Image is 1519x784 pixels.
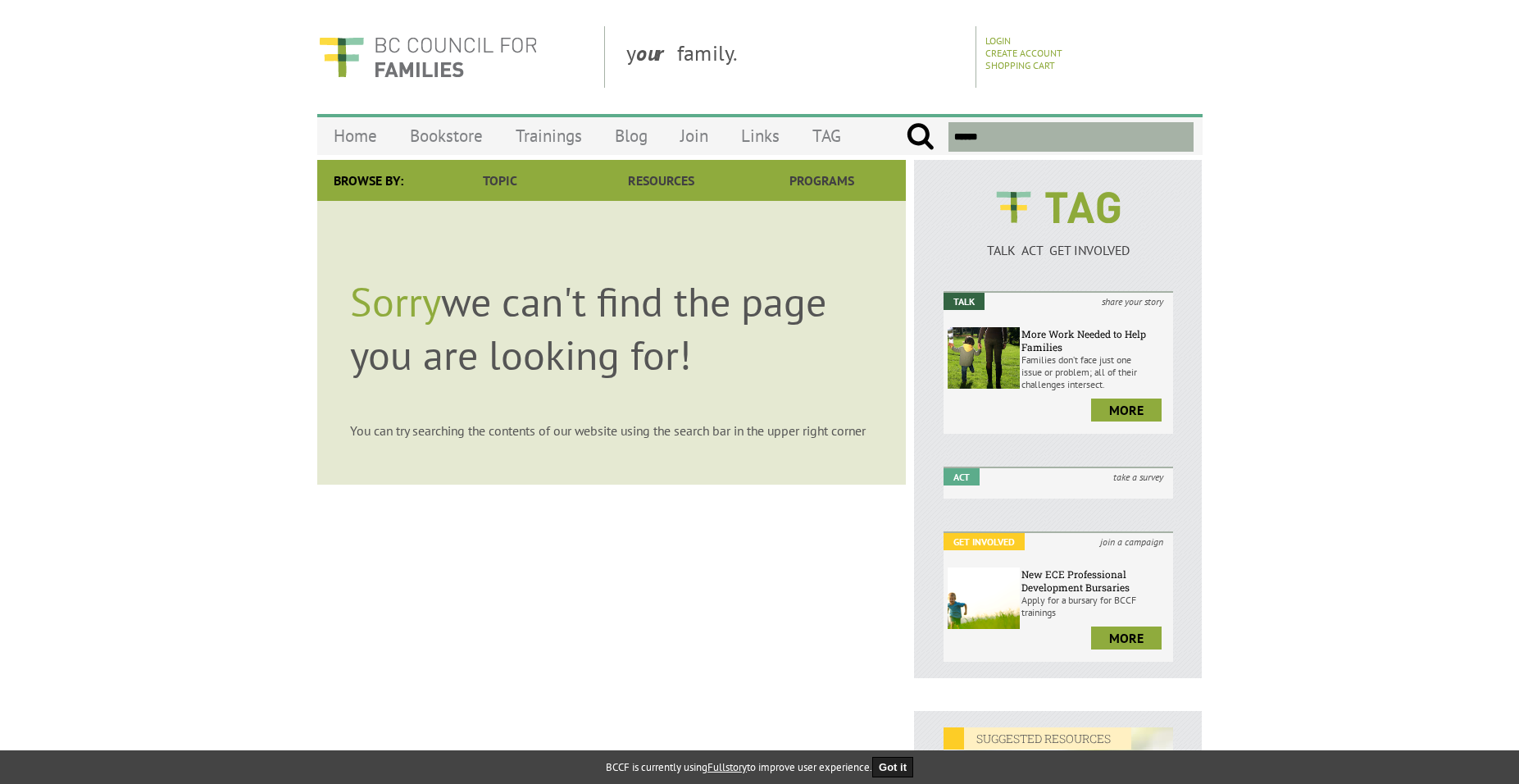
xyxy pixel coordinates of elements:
a: Home [317,116,393,155]
span: Sorry [350,275,441,328]
p: TALK ACT GET INVOLVED [944,242,1174,258]
a: Bookstore [393,116,499,155]
a: Topic [420,160,580,201]
a: Programs [741,160,902,201]
h6: New ECE Professional Development Bursaries [1021,567,1169,594]
strong: our [636,39,677,66]
a: Resources [580,160,741,201]
img: BC Council for FAMILIES [317,26,539,88]
div: y family. [613,26,976,88]
a: Create Account [985,47,1062,59]
a: more [1091,399,1162,422]
a: Join [664,116,725,155]
p: Families don’t face just one issue or problem; all of their challenges intersect. [1021,353,1169,390]
i: take a survey [1103,468,1173,485]
a: TALK ACT GET INVOLVED [944,226,1174,258]
img: BCCF's TAG Logo [985,176,1132,239]
em: Act [944,468,980,485]
input: Submit [906,122,935,152]
em: SUGGESTED RESOURCES [944,727,1131,750]
h6: Nobody's Perfect Fact Sheets [944,750,1174,783]
i: share your story [1092,293,1173,310]
div: Browse By: [317,160,420,201]
a: Login [985,34,1011,47]
p: we can't find the page you are looking for! [350,275,873,381]
em: Get Involved [944,533,1025,550]
a: TAG [796,116,857,155]
h6: More Work Needed to Help Families [1021,327,1169,353]
a: more [1091,627,1162,650]
a: Fullstory [707,760,747,774]
i: join a campaign [1090,533,1173,550]
button: Got it [872,757,913,777]
p: Apply for a bursary for BCCF trainings [1021,594,1169,618]
p: You can try searching the contents of our website using the search bar in the upper right corner [350,422,873,439]
a: Trainings [499,116,598,155]
a: Links [725,116,796,155]
em: Talk [944,293,985,310]
a: Blog [598,116,664,155]
a: Shopping Cart [985,59,1055,71]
